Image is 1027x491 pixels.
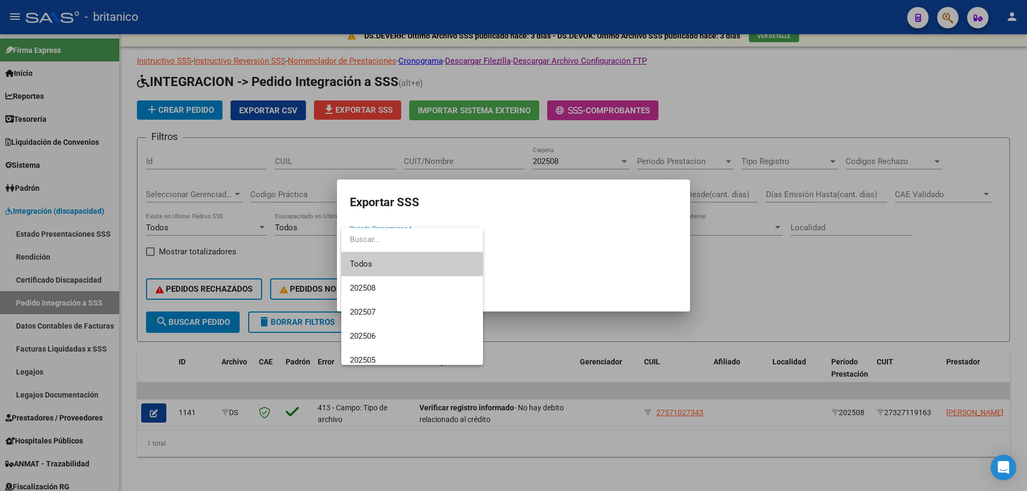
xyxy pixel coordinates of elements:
div: Open Intercom Messenger [991,455,1016,480]
span: 202505 [350,355,375,365]
span: 202508 [350,283,375,293]
input: dropdown search [341,228,483,252]
span: 202506 [350,331,375,341]
span: 202507 [350,307,375,317]
span: Todos [350,252,474,276]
